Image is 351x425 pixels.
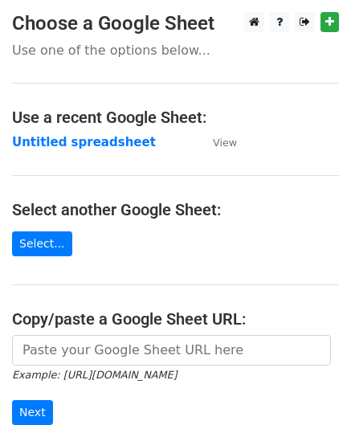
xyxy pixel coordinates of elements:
input: Next [12,400,53,425]
a: Untitled spreadsheet [12,135,156,149]
h4: Use a recent Google Sheet: [12,108,339,127]
input: Paste your Google Sheet URL here [12,335,331,366]
a: View [197,135,237,149]
h4: Select another Google Sheet: [12,200,339,219]
small: Example: [URL][DOMAIN_NAME] [12,369,177,381]
h4: Copy/paste a Google Sheet URL: [12,309,339,329]
small: View [213,137,237,149]
h3: Choose a Google Sheet [12,12,339,35]
p: Use one of the options below... [12,42,339,59]
a: Select... [12,231,72,256]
